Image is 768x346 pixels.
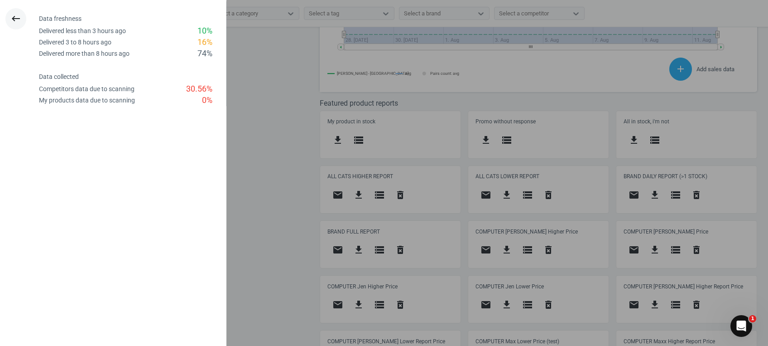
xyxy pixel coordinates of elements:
[197,48,212,59] div: 74 %
[202,95,212,106] div: 0 %
[39,85,134,93] div: Competitors data due to scanning
[5,8,26,29] button: keyboard_backspace
[197,25,212,37] div: 10 %
[197,37,212,48] div: 16 %
[749,315,756,322] span: 1
[186,83,212,95] div: 30.56 %
[39,49,130,58] div: Delivered more than 8 hours ago
[10,13,21,24] i: keyboard_backspace
[39,73,226,81] h4: Data collected
[39,96,135,105] div: My products data due to scanning
[39,27,126,35] div: Delivered less than 3 hours ago
[39,15,226,23] h4: Data freshness
[39,38,111,47] div: Delivered 3 to 8 hours ago
[730,315,752,337] iframe: Intercom live chat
